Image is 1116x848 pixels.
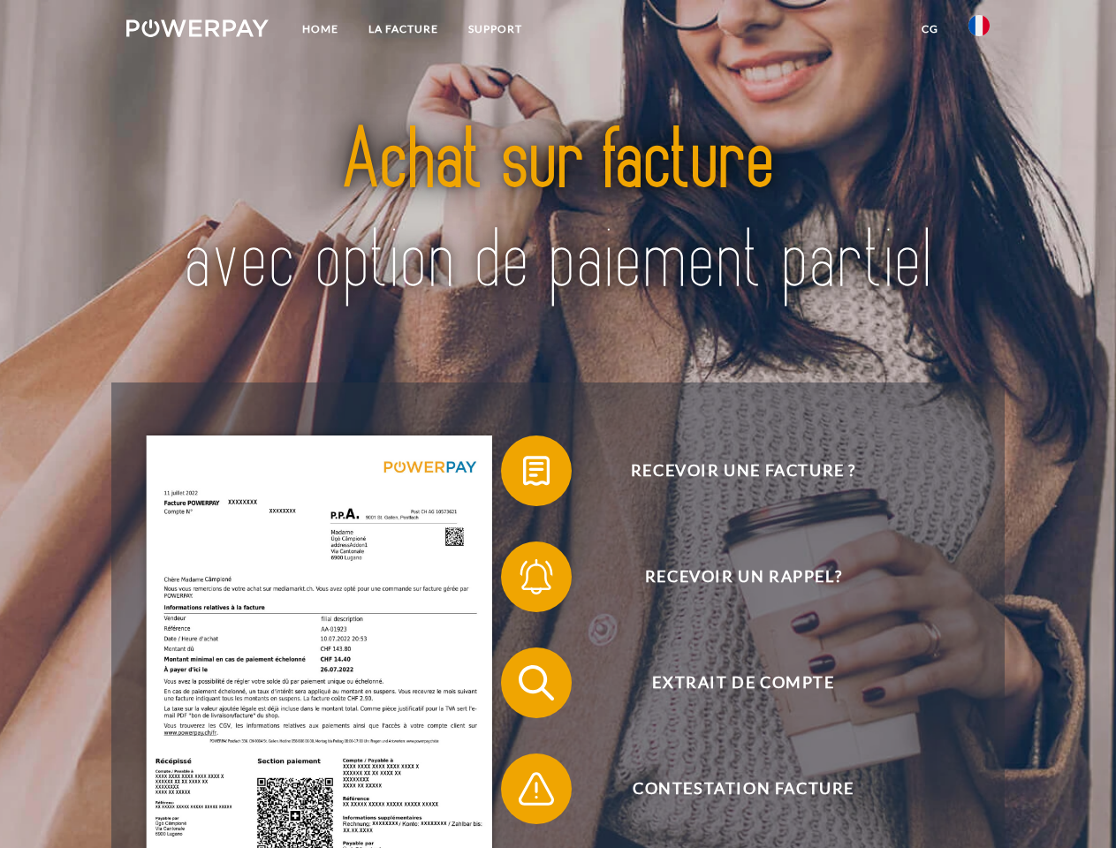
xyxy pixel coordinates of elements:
[514,661,558,705] img: qb_search.svg
[169,85,947,338] img: title-powerpay_fr.svg
[501,647,960,718] button: Extrait de compte
[527,435,960,506] span: Recevoir une facture ?
[501,753,960,824] button: Contestation Facture
[453,13,537,45] a: Support
[501,435,960,506] button: Recevoir une facture ?
[353,13,453,45] a: LA FACTURE
[907,13,953,45] a: CG
[287,13,353,45] a: Home
[527,753,960,824] span: Contestation Facture
[514,555,558,599] img: qb_bell.svg
[126,19,269,37] img: logo-powerpay-white.svg
[514,767,558,811] img: qb_warning.svg
[968,15,990,36] img: fr
[501,541,960,612] button: Recevoir un rappel?
[514,449,558,493] img: qb_bill.svg
[527,541,960,612] span: Recevoir un rappel?
[527,647,960,718] span: Extrait de compte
